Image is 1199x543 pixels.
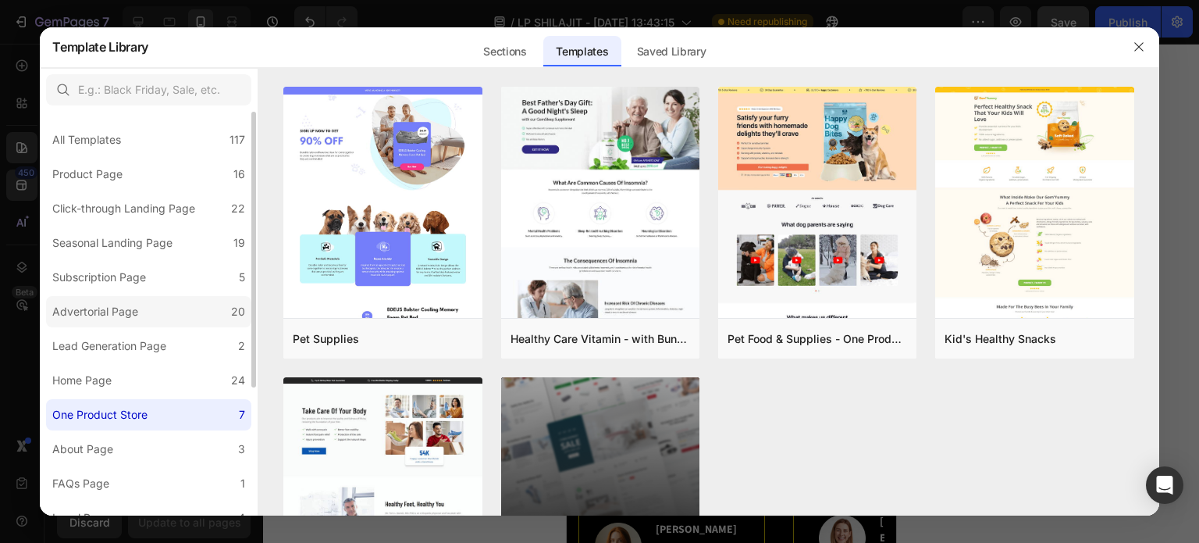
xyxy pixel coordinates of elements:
[229,130,245,149] div: 117
[28,479,75,526] img: Alt Image
[471,36,539,67] div: Sections
[52,509,110,527] div: Legal Page
[231,302,245,321] div: 20
[293,330,359,348] div: Pet Supplies
[109,141,245,153] i: 30-Días de Garantía en
[945,330,1056,348] div: Kid's Healthy Snacks
[114,199,153,238] img: gempages_579707983869510644-ee661856-c97d-4e44-8e44-ca442bb81b1b.png
[239,268,245,287] div: 5
[511,330,690,348] div: Healthy Care Vitamin - with Bundle Offer
[52,474,109,493] div: FAQs Page
[56,26,151,45] span: claridad mental
[151,73,158,91] span: y
[313,470,384,501] span: [PERSON_NAME]
[52,199,195,218] div: Click-through Landing Page
[52,440,113,459] div: About Page
[624,36,719,67] div: Saved Library
[1146,466,1183,504] div: Open Intercom Messenger
[52,27,148,67] h2: Template Library
[52,337,166,355] div: Lead Generation Page
[158,73,219,91] span: masculinA
[52,165,123,184] div: Product Page
[52,234,173,252] div: Seasonal Landing Page
[46,74,251,105] input: E.g.: Black Friday, Sale, etc.
[89,478,170,492] span: [PERSON_NAME]
[43,10,173,29] strong: Energía Concentrada:
[728,330,907,348] div: Pet Food & Supplies - One Product Store
[238,440,245,459] div: 3
[233,234,245,252] div: 19
[43,88,158,107] span: con apoyo natural.
[109,153,254,166] i: Devoluciones y Cambios
[52,130,121,149] div: All Templates
[16,199,55,238] img: gempages_579707983869510644-e86e54fe-4a4d-48e7-b6e0-1003d0c9f8a8.png
[238,337,245,355] div: 2
[240,474,245,493] div: 1
[231,371,245,390] div: 24
[238,509,245,527] div: 4
[52,302,138,321] div: Advertorial Page
[43,10,250,45] span: Contribuye a la
[43,26,278,60] span: en tareas exigentes.
[239,405,245,424] div: 7
[543,36,621,67] div: Templates
[52,268,146,287] div: Subscription Page
[233,165,245,184] div: 16
[28,305,173,450] img: Alt Image
[195,216,278,229] div: Drop element here
[52,371,112,390] div: Home Page
[252,471,299,518] img: Alt Image
[65,199,104,238] img: gempages_579707983869510644-16af7c14-5db8-4407-9188-acbea0148f3c.png
[151,26,173,45] span: y el
[43,73,151,91] span: Vitalidad femenina
[252,307,387,442] img: Alt Image
[52,405,148,424] div: One Product Store
[231,199,245,218] div: 22
[173,26,222,45] span: enfoque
